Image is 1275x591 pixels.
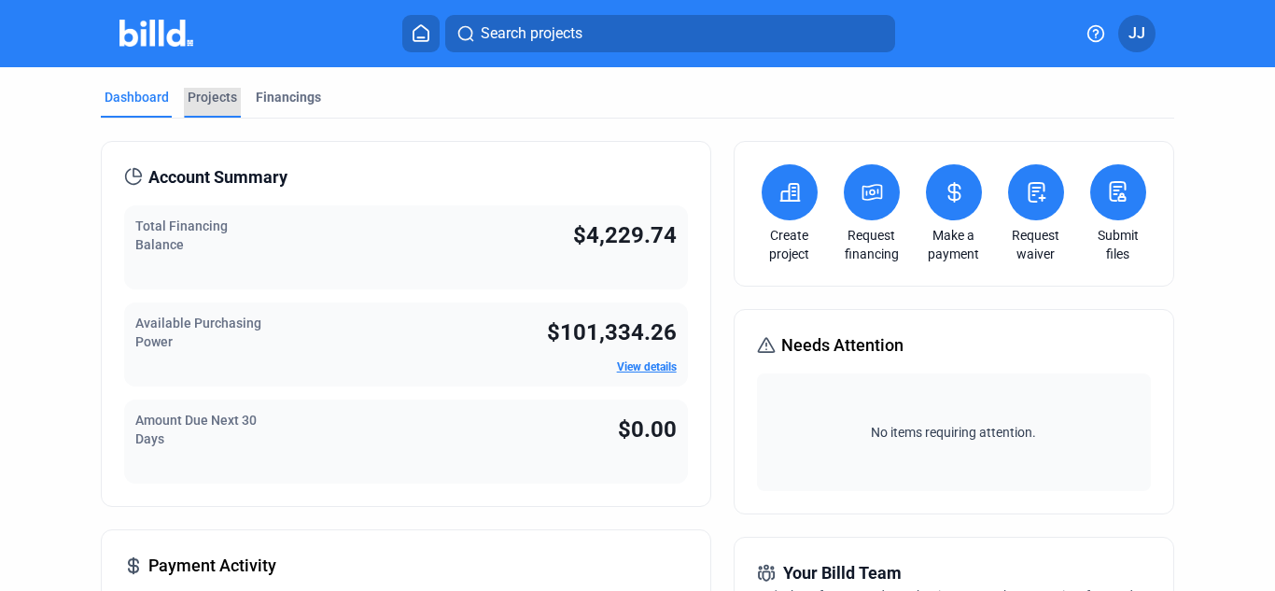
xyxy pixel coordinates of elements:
[1128,22,1145,45] span: JJ
[1118,15,1156,52] button: JJ
[1003,226,1069,263] a: Request waiver
[148,553,276,579] span: Payment Activity
[781,332,904,359] span: Needs Attention
[757,226,822,263] a: Create project
[135,413,257,446] span: Amount Due Next 30 Days
[481,22,582,45] span: Search projects
[573,222,677,248] span: $4,229.74
[617,360,677,373] a: View details
[764,423,1143,442] span: No items requiring attention.
[256,88,321,106] div: Financings
[783,560,902,586] span: Your Billd Team
[135,218,228,252] span: Total Financing Balance
[547,319,677,345] span: $101,334.26
[135,316,261,349] span: Available Purchasing Power
[445,15,895,52] button: Search projects
[1086,226,1151,263] a: Submit files
[148,164,287,190] span: Account Summary
[119,20,193,47] img: Billd Company Logo
[618,416,677,443] span: $0.00
[839,226,904,263] a: Request financing
[921,226,987,263] a: Make a payment
[105,88,169,106] div: Dashboard
[188,88,237,106] div: Projects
